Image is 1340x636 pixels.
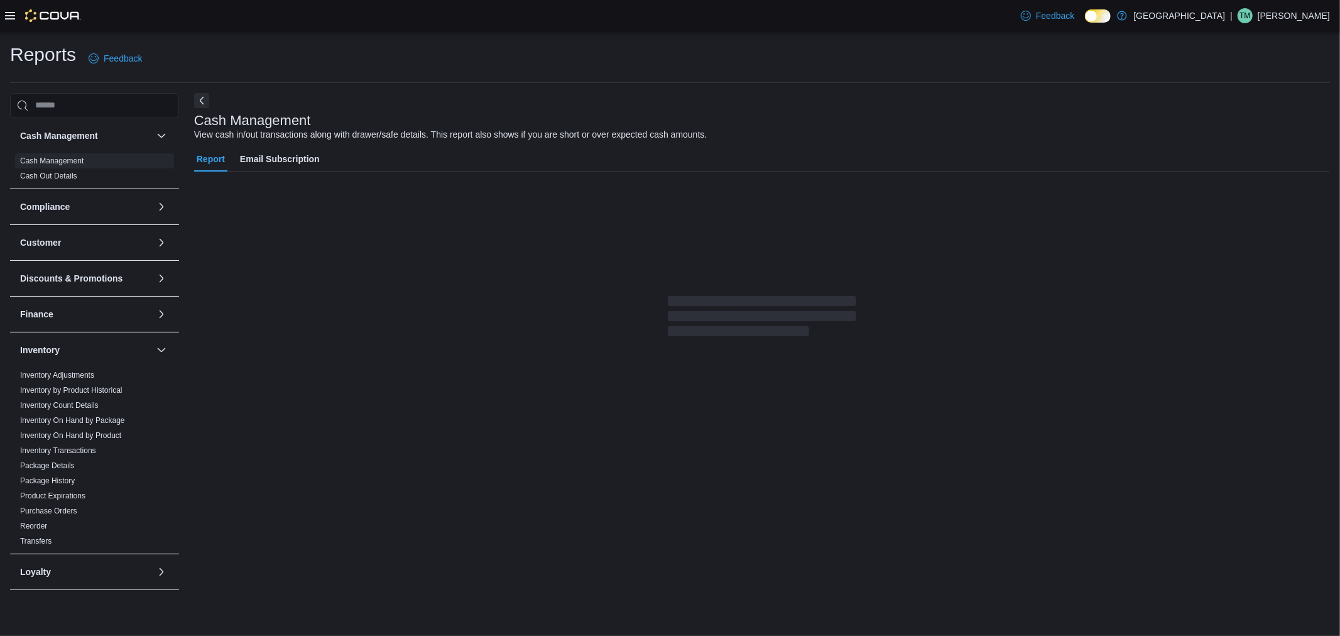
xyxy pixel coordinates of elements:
a: Cash Out Details [20,172,77,180]
a: Purchase Orders [20,507,77,515]
div: Inventory [10,368,179,554]
button: Loyalty [20,566,151,578]
input: Dark Mode [1085,9,1111,23]
span: Inventory Adjustments [20,370,94,380]
a: Package History [20,476,75,485]
button: Finance [20,308,151,321]
a: Inventory Transactions [20,446,96,455]
a: Inventory by Product Historical [20,386,123,395]
div: Cash Management [10,153,179,189]
a: Inventory Adjustments [20,371,94,380]
span: Feedback [104,52,142,65]
button: Discounts & Promotions [20,272,151,285]
h3: Finance [20,308,53,321]
button: Discounts & Promotions [154,271,169,286]
button: Inventory [20,344,151,356]
a: Cash Management [20,156,84,165]
span: Feedback [1036,9,1074,22]
a: Inventory Count Details [20,401,99,410]
a: Feedback [1016,3,1079,28]
span: Cash Out Details [20,171,77,181]
button: Loyalty [154,564,169,579]
span: Cash Management [20,156,84,166]
a: Package Details [20,461,75,470]
span: Transfers [20,536,52,546]
span: Report [197,146,225,172]
h3: Customer [20,236,61,249]
span: Product Expirations [20,491,85,501]
span: Inventory On Hand by Package [20,415,125,425]
h1: Reports [10,42,76,67]
span: Package Details [20,461,75,471]
div: View cash in/out transactions along with drawer/safe details. This report also shows if you are s... [194,128,707,141]
span: Loading [668,299,856,339]
button: Next [194,93,209,108]
span: Reorder [20,521,47,531]
a: Feedback [84,46,147,71]
p: [GEOGRAPHIC_DATA] [1133,8,1225,23]
div: Tre Mace [1238,8,1253,23]
span: Purchase Orders [20,506,77,516]
p: | [1230,8,1233,23]
span: Inventory On Hand by Product [20,430,121,441]
button: Cash Management [20,129,151,142]
a: Transfers [20,537,52,546]
a: Inventory On Hand by Package [20,416,125,425]
img: Cova [25,9,81,22]
button: Inventory [154,343,169,358]
h3: Compliance [20,200,70,213]
h3: Cash Management [20,129,98,142]
span: Email Subscription [240,146,320,172]
span: TM [1239,8,1250,23]
span: Inventory Count Details [20,400,99,410]
button: Customer [20,236,151,249]
a: Reorder [20,522,47,530]
span: Inventory Transactions [20,446,96,456]
h3: Cash Management [194,113,311,128]
span: Package History [20,476,75,486]
button: Compliance [20,200,151,213]
p: [PERSON_NAME] [1258,8,1330,23]
button: Compliance [154,199,169,214]
a: Inventory On Hand by Product [20,431,121,440]
h3: Discounts & Promotions [20,272,123,285]
span: Inventory by Product Historical [20,385,123,395]
button: Cash Management [154,128,169,143]
h3: Loyalty [20,566,51,578]
a: Product Expirations [20,491,85,500]
button: Finance [154,307,169,322]
button: Customer [154,235,169,250]
h3: Inventory [20,344,60,356]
